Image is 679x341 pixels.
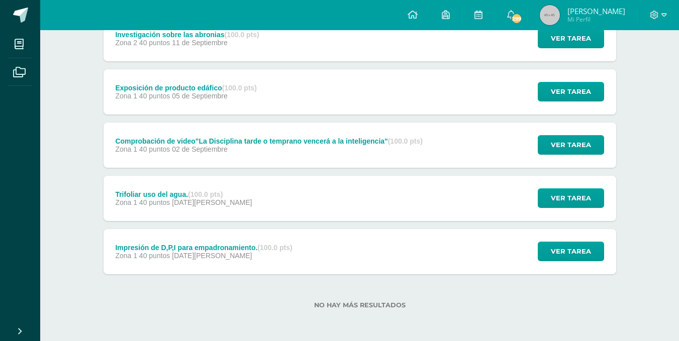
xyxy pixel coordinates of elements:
label: No hay más resultados [104,301,616,309]
div: Investigación sobre las abronias [115,31,259,39]
strong: (100.0 pts) [388,137,423,145]
span: 02 de Septiembre [172,145,228,153]
span: 11 de Septiembre [172,39,228,47]
div: Impresión de D,P,I para empadronamiento. [115,244,292,252]
span: [DATE][PERSON_NAME] [172,252,252,260]
span: Zona 1 40 puntos [115,198,170,206]
span: Mi Perfil [567,15,625,24]
span: Zona 2 40 puntos [115,39,170,47]
strong: (100.0 pts) [257,244,292,252]
button: Ver tarea [538,29,604,48]
span: Ver tarea [551,189,591,207]
span: Ver tarea [551,29,591,48]
span: Ver tarea [551,136,591,154]
div: Trifoliar uso del agua. [115,190,252,198]
span: Zona 1 40 puntos [115,252,170,260]
strong: (100.0 pts) [188,190,223,198]
button: Ver tarea [538,135,604,155]
span: [PERSON_NAME] [567,6,625,16]
button: Ver tarea [538,242,604,261]
strong: (100.0 pts) [224,31,259,39]
span: [DATE][PERSON_NAME] [172,198,252,206]
div: Comprobación de video"La Disciplina tarde o temprano vencerá a la inteligencia" [115,137,423,145]
img: 45x45 [540,5,560,25]
span: Ver tarea [551,82,591,101]
button: Ver tarea [538,82,604,101]
span: Zona 1 40 puntos [115,145,170,153]
span: 05 de Septiembre [172,92,228,100]
strong: (100.0 pts) [222,84,257,92]
button: Ver tarea [538,188,604,208]
span: 299 [511,13,522,24]
span: Ver tarea [551,242,591,261]
div: Exposición de producto edáfico [115,84,257,92]
span: Zona 1 40 puntos [115,92,170,100]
